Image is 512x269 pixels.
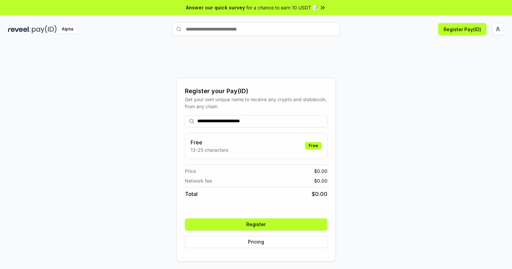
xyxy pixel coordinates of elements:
[438,23,487,35] button: Register Pay(ID)
[191,146,228,153] p: 13-25 characters
[246,4,318,11] span: for a chance to earn 10 USDT 📝
[314,167,327,175] span: $ 0.00
[185,86,327,96] div: Register your Pay(ID)
[8,25,31,33] img: reveel_dark
[186,4,245,11] span: Answer our quick survey
[185,236,327,248] button: Pricing
[191,138,228,146] h3: Free
[314,177,327,184] span: $ 0.00
[185,167,196,175] span: Price
[305,142,322,149] div: Free
[58,25,77,33] div: Alpha
[185,190,198,198] span: Total
[185,96,327,110] div: Get your own unique name to receive any crypto and stablecoin, from any chain
[185,218,327,230] button: Register
[312,190,327,198] span: $ 0.00
[185,177,212,184] span: Network fee
[32,25,57,33] img: pay_id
